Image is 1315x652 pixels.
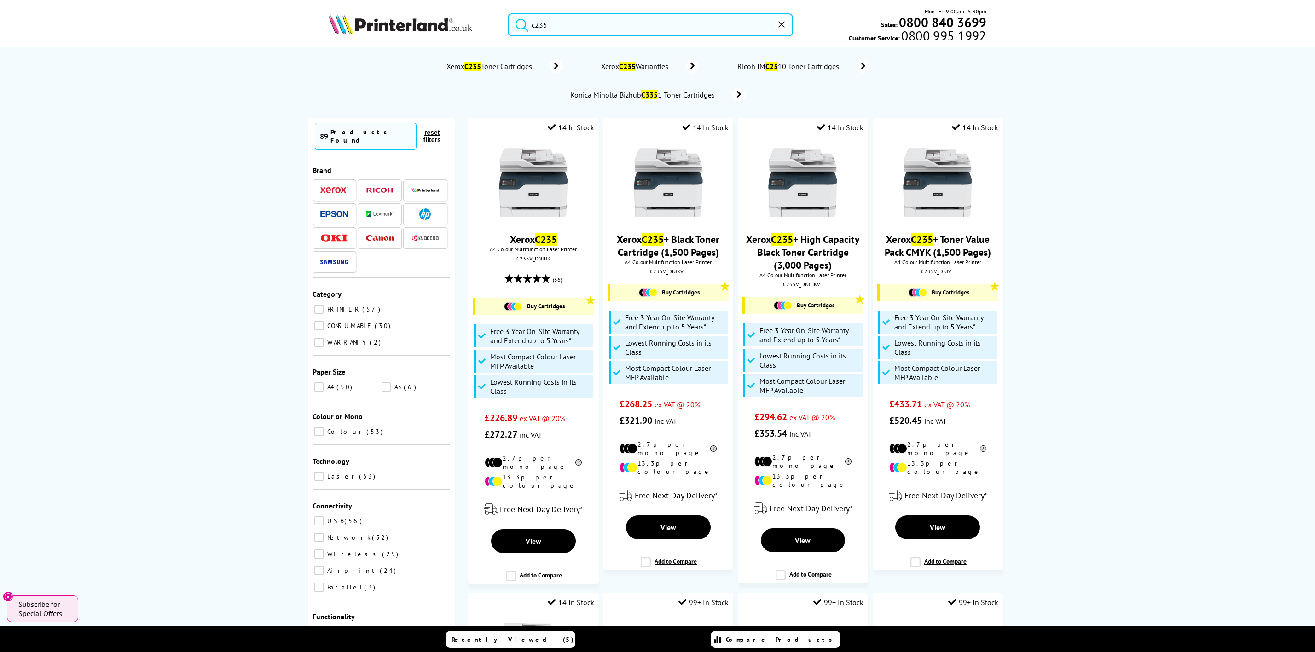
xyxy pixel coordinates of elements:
[325,427,365,436] span: Colour
[889,398,922,410] span: £433.71
[313,412,363,421] span: Colour or Mono
[909,288,927,297] img: Cartridges
[894,313,995,331] span: Free 3 Year On-Site Warranty and Extend up to 5 Years*
[899,14,986,31] b: 0800 840 3699
[380,566,398,575] span: 24
[880,268,996,275] div: C235V_DNIVL
[485,428,517,440] span: £272.27
[817,123,863,132] div: 14 In Stock
[711,631,840,648] a: Compare Products
[889,459,986,476] li: 13.3p per colour page
[485,454,582,471] li: 2.7p per mono page
[736,60,870,73] a: Ricoh IMC2510 Toner Cartridges
[329,14,472,34] img: Printerland Logo
[464,62,481,71] mark: C235
[499,148,568,217] img: Xerox-C235-Front-Main-Small.jpg
[910,557,967,575] label: Add to Compare
[895,515,980,539] a: View
[620,415,652,427] span: £321.90
[894,364,995,382] span: Most Compact Colour Laser MFP Available
[445,60,563,73] a: XeroxC235Toner Cartridges
[924,400,970,409] span: ex VAT @ 20%
[366,427,385,436] span: 53
[849,31,986,42] span: Customer Service:
[754,411,787,423] span: £294.62
[742,496,863,521] div: modal_delivery
[364,583,377,591] span: 3
[372,533,390,542] span: 52
[445,62,536,71] span: Xerox Toner Cartridges
[600,62,672,71] span: Xerox Warranties
[610,268,726,275] div: C235V_DNIKVL
[314,382,324,392] input: A4 50
[314,583,324,592] input: Parallel 3
[745,281,861,288] div: C235V_DNIHKVL
[759,326,860,344] span: Free 3 Year On-Site Warranty and Extend up to 5 Years*
[885,233,991,259] a: XeroxC235+ Toner Value Pack CMYK (1,500 Pages)
[500,504,583,514] span: Free Next Day Delivery*
[313,289,342,299] span: Category
[635,490,718,501] span: Free Next Day Delivery*
[411,188,439,192] img: Printerland
[789,429,812,439] span: inc VAT
[726,635,837,644] span: Compare Products
[894,338,995,357] span: Lowest Running Costs in its Class
[626,515,711,539] a: View
[520,414,565,423] span: ex VAT @ 20%
[620,459,717,476] li: 13.3p per colour page
[485,473,582,490] li: 13.3p per colour page
[620,398,652,410] span: £268.25
[314,472,324,481] input: Laser 53
[313,166,331,175] span: Brand
[641,557,697,575] label: Add to Compare
[313,612,355,621] span: Functionality
[742,271,863,278] span: A4 Colour Multifunction Laser Printer
[768,148,837,217] img: Xerox-C235-Front-Main-Small.jpg
[508,13,793,36] input: Search product
[619,62,636,71] mark: C235
[877,259,998,265] span: A4 Colour Multifunction Laser Printer
[746,233,859,271] a: XeroxC235+ High Capacity Black Toner Cartridge (3,000 Pages)
[952,123,998,132] div: 14 In Stock
[655,416,677,426] span: inc VAT
[313,456,349,466] span: Technology
[548,598,594,607] div: 14 In Stock
[475,255,591,262] div: C235V_DNIUK
[678,598,729,607] div: 99+ In Stock
[314,305,324,314] input: PRINTER 57
[569,90,718,99] span: Konica Minolta Bizhub 1 Toner Cartridges
[641,90,658,99] mark: C335
[682,123,729,132] div: 14 In Stock
[320,260,348,264] img: Samsung
[620,440,717,457] li: 2.7p per mono page
[813,598,863,607] div: 99+ In Stock
[608,259,729,265] span: A4 Colour Multifunction Laser Printer
[526,537,541,546] span: View
[446,631,575,648] a: Recently Viewed (5)
[485,412,517,424] span: £226.89
[884,288,994,297] a: Buy Cartridges
[366,188,394,193] img: Ricoh
[314,566,324,575] input: Airprint 24
[375,322,393,330] span: 30
[625,338,725,357] span: Lowest Running Costs in its Class
[789,413,835,422] span: ex VAT @ 20%
[889,415,922,427] span: £520.45
[736,62,842,71] span: Ricoh IM 10 Toner Cartridges
[325,550,381,558] span: Wireless
[320,234,348,242] img: OKI
[771,233,793,246] mark: C235
[473,496,594,522] div: modal_delivery
[490,377,591,396] span: Lowest Running Costs in its Class
[903,148,972,217] img: Xerox-C235-Front-Main-Small.jpg
[325,338,369,346] span: WARRANTY
[370,338,383,346] span: 2
[325,583,363,591] span: Parallel
[774,301,792,310] img: Cartridges
[642,233,664,246] mark: C235
[325,517,343,525] span: USB
[510,233,557,246] a: XeroxC235
[948,598,998,607] div: 99+ In Stock
[480,302,589,311] a: Buy Cartridges
[314,549,324,559] input: Wireless 25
